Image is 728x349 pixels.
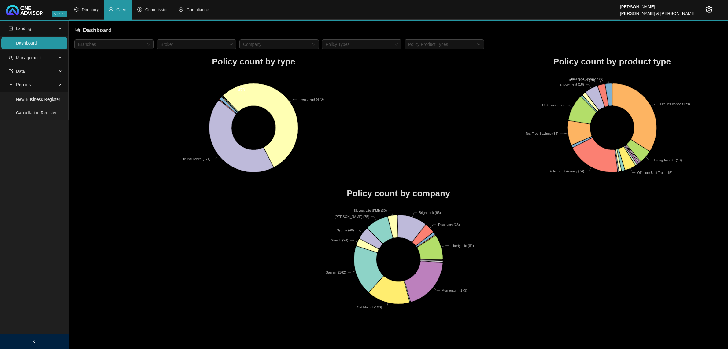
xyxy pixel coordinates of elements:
text: Liberty Life (81) [451,244,474,248]
text: Sygnia (40) [337,228,354,232]
span: import [9,69,13,73]
text: [PERSON_NAME] (75) [335,215,369,219]
text: Tax Free Savings (34) [525,132,558,135]
text: Brightrock (96) [419,211,441,215]
h1: Policy count by company [74,187,722,200]
text: Offshore Unit Trust (15) [637,171,672,174]
span: v1.9.9 [52,11,67,17]
div: [PERSON_NAME] [620,2,696,8]
img: 2df55531c6924b55f21c4cf5d4484680-logo-light.svg [6,5,43,15]
span: Commission [145,7,169,12]
text: Living Annuity (18) [654,158,682,162]
text: Old Mutual (139) [357,306,382,309]
text: Life Insurance (371) [180,157,210,160]
span: Management [16,55,41,60]
text: Momentum (173) [442,288,467,292]
span: setting [74,7,79,12]
h1: Policy count by type [74,55,433,68]
text: Income Protection (9) [571,77,603,80]
span: Compliance [187,7,209,12]
span: Dashboard [83,27,112,33]
text: Bidvest Life (FMI) (30) [354,209,387,212]
span: profile [9,26,13,31]
a: New Business Register [16,97,60,102]
span: Client [116,7,127,12]
text: Endowment (18) [559,83,584,86]
span: Directory [82,7,99,12]
span: left [32,340,37,344]
span: setting [705,6,713,13]
span: safety [179,7,183,12]
text: Discovery (33) [438,223,460,226]
text: Funeral Cover (10) [567,78,595,82]
div: [PERSON_NAME] & [PERSON_NAME] [620,8,696,15]
text: Investment (470) [299,97,324,101]
span: user [9,56,13,60]
text: Sanlam (162) [326,270,346,274]
span: Data [16,69,25,74]
span: Reports [16,82,31,87]
text: Life Insurance (129) [660,102,690,106]
text: Retirement Annuity (74) [549,169,584,173]
text: Unit Trust (37) [542,103,564,107]
span: dollar [137,7,142,12]
a: Dashboard [16,41,37,46]
span: block [75,27,80,33]
span: user [109,7,113,12]
span: line-chart [9,83,13,87]
span: Landing [16,26,31,31]
a: Cancellation Register [16,110,57,115]
text: Stanlib (24) [331,238,348,242]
